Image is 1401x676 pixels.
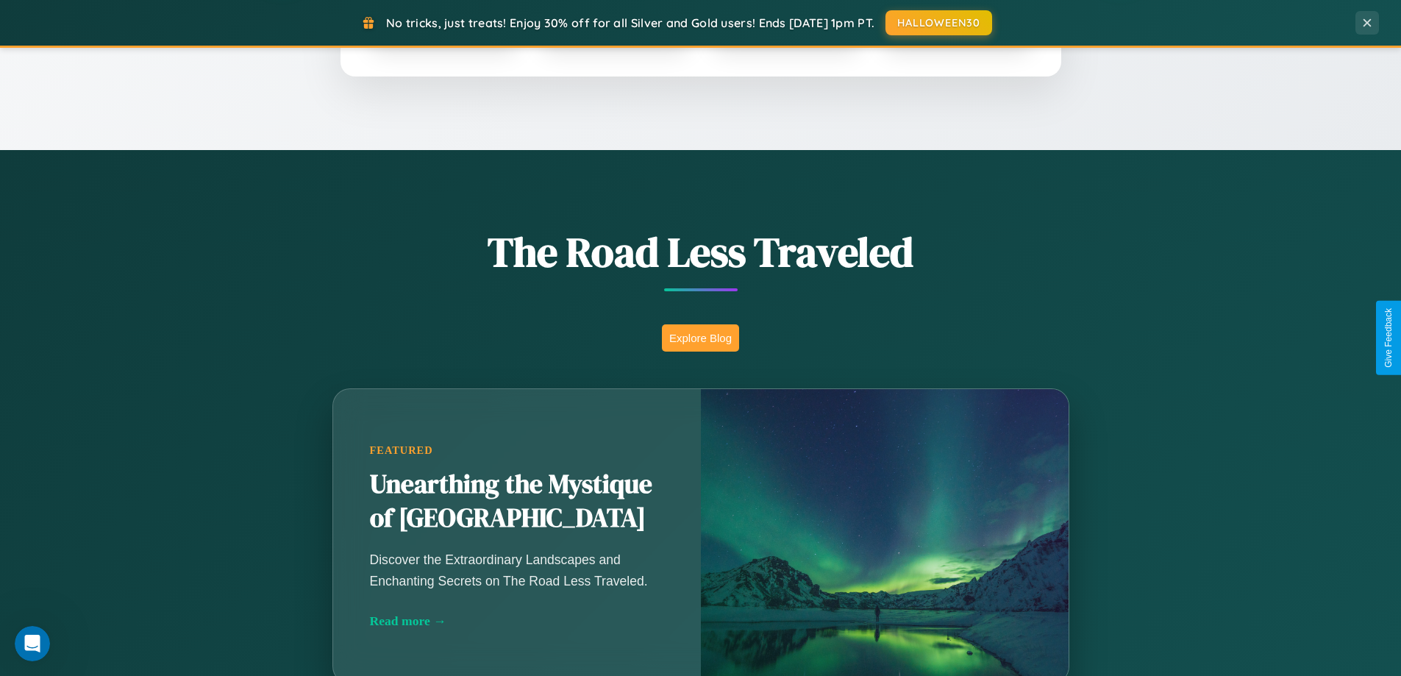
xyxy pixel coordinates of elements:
button: Explore Blog [662,324,739,352]
span: No tricks, just treats! Enjoy 30% off for all Silver and Gold users! Ends [DATE] 1pm PT. [386,15,874,30]
div: Featured [370,444,664,457]
iframe: Intercom live chat [15,626,50,661]
h2: Unearthing the Mystique of [GEOGRAPHIC_DATA] [370,468,664,536]
p: Discover the Extraordinary Landscapes and Enchanting Secrets on The Road Less Traveled. [370,549,664,591]
h1: The Road Less Traveled [260,224,1142,280]
div: Give Feedback [1383,308,1394,368]
button: HALLOWEEN30 [885,10,992,35]
div: Read more → [370,613,664,629]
